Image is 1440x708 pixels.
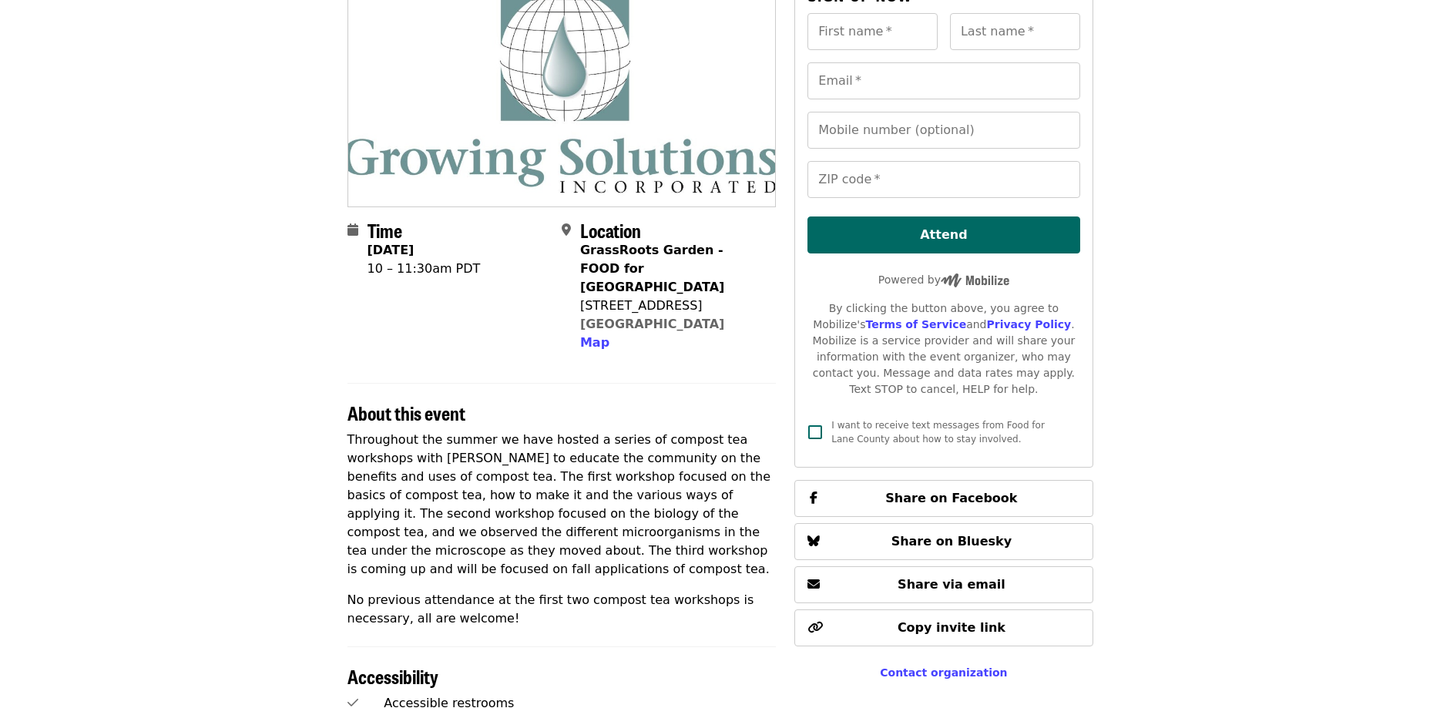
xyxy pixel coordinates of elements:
span: Map [580,335,609,350]
span: Copy invite link [898,620,1005,635]
a: Contact organization [880,666,1007,679]
p: Throughout the summer we have hosted a series of compost tea workshops with [PERSON_NAME] to educ... [347,431,777,579]
input: Mobile number (optional) [807,112,1079,149]
span: Share on Bluesky [891,534,1012,549]
span: About this event [347,399,465,426]
input: First name [807,13,938,50]
a: Privacy Policy [986,318,1071,331]
span: Location [580,216,641,243]
div: By clicking the button above, you agree to Mobilize's and . Mobilize is a service provider and wi... [807,300,1079,398]
span: Share via email [898,577,1005,592]
img: Powered by Mobilize [941,273,1009,287]
input: Last name [950,13,1080,50]
i: map-marker-alt icon [562,223,571,237]
button: Copy invite link [794,609,1093,646]
strong: GrassRoots Garden - FOOD for [GEOGRAPHIC_DATA] [580,243,724,294]
a: [GEOGRAPHIC_DATA] [580,317,724,331]
input: Email [807,62,1079,99]
button: Map [580,334,609,352]
span: Powered by [878,273,1009,286]
i: calendar icon [347,223,358,237]
button: Share on Bluesky [794,523,1093,560]
a: Terms of Service [865,318,966,331]
span: Accessibility [347,663,438,690]
p: No previous attendance at the first two compost tea workshops is necessary, all are welcome! [347,591,777,628]
span: I want to receive text messages from Food for Lane County about how to stay involved. [831,420,1045,445]
button: Share on Facebook [794,480,1093,517]
button: Share via email [794,566,1093,603]
span: Share on Facebook [885,491,1017,505]
div: [STREET_ADDRESS] [580,297,764,315]
span: Time [368,216,402,243]
button: Attend [807,216,1079,253]
div: 10 – 11:30am PDT [368,260,481,278]
strong: [DATE] [368,243,415,257]
input: ZIP code [807,161,1079,198]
